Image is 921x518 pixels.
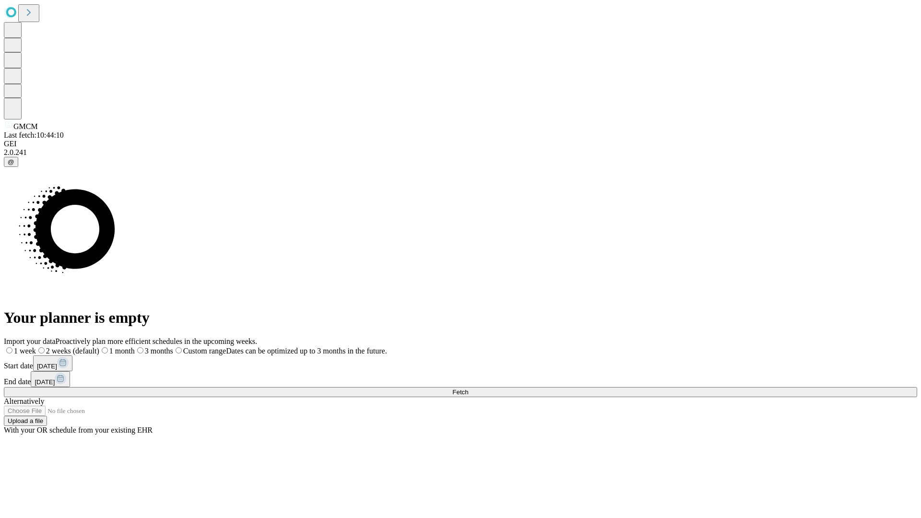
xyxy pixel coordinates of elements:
[31,371,70,387] button: [DATE]
[38,347,45,353] input: 2 weeks (default)
[4,371,917,387] div: End date
[176,347,182,353] input: Custom rangeDates can be optimized up to 3 months in the future.
[46,347,99,355] span: 2 weeks (default)
[137,347,143,353] input: 3 months
[183,347,226,355] span: Custom range
[56,337,257,345] span: Proactively plan more efficient schedules in the upcoming weeks.
[4,426,153,434] span: With your OR schedule from your existing EHR
[4,157,18,167] button: @
[4,337,56,345] span: Import your data
[226,347,387,355] span: Dates can be optimized up to 3 months in the future.
[37,363,57,370] span: [DATE]
[13,122,38,130] span: GMCM
[109,347,135,355] span: 1 month
[4,131,64,139] span: Last fetch: 10:44:10
[35,378,55,386] span: [DATE]
[4,355,917,371] div: Start date
[33,355,72,371] button: [DATE]
[4,397,44,405] span: Alternatively
[4,309,917,327] h1: Your planner is empty
[14,347,36,355] span: 1 week
[4,148,917,157] div: 2.0.241
[452,388,468,396] span: Fetch
[6,347,12,353] input: 1 week
[102,347,108,353] input: 1 month
[145,347,173,355] span: 3 months
[4,387,917,397] button: Fetch
[4,416,47,426] button: Upload a file
[8,158,14,165] span: @
[4,140,917,148] div: GEI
